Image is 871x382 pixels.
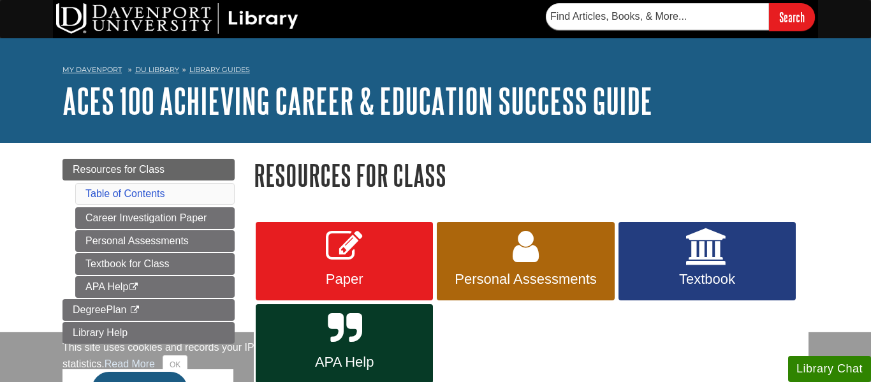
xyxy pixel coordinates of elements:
span: Personal Assessments [446,271,604,288]
a: APA Help [75,276,235,298]
a: Textbook for Class [75,253,235,275]
a: Textbook [618,222,796,301]
button: Library Chat [788,356,871,382]
a: Career Investigation Paper [75,207,235,229]
span: DegreePlan [73,304,127,315]
img: DU Library [56,3,298,34]
a: ACES 100 Achieving Career & Education Success Guide [62,81,652,121]
a: Personal Assessments [75,230,235,252]
a: My Davenport [62,64,122,75]
a: Personal Assessments [437,222,614,301]
a: Paper [256,222,433,301]
span: Resources for Class [73,164,165,175]
input: Search [769,3,815,31]
a: Library Guides [189,65,250,74]
input: Find Articles, Books, & More... [546,3,769,30]
i: This link opens in a new window [128,283,139,291]
span: APA Help [265,354,423,371]
form: Searches DU Library's articles, books, and more [546,3,815,31]
span: Library Help [73,327,128,338]
a: DU Library [135,65,179,74]
a: Library Help [62,322,235,344]
a: Resources for Class [62,159,235,180]
span: Paper [265,271,423,288]
a: Table of Contents [85,188,165,199]
nav: breadcrumb [62,61,809,82]
span: Textbook [628,271,786,288]
h1: Resources for Class [254,159,809,191]
i: This link opens in a new window [129,306,140,314]
a: DegreePlan [62,299,235,321]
